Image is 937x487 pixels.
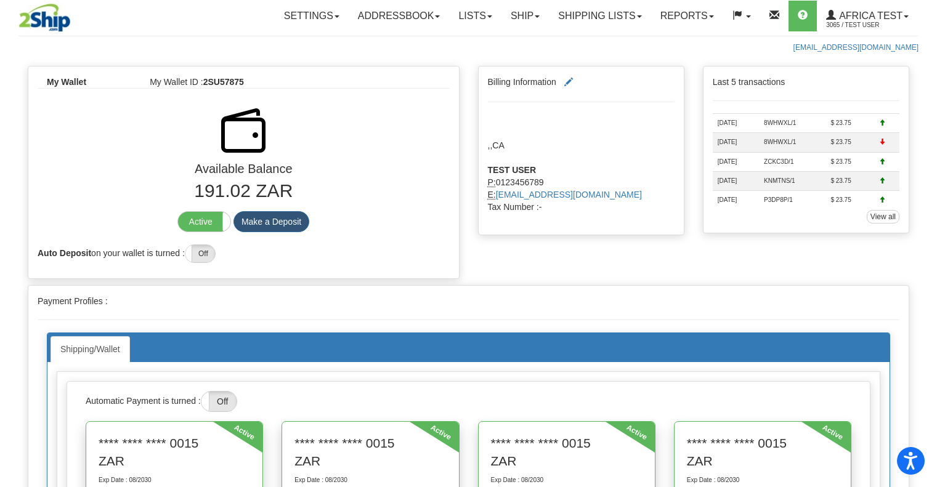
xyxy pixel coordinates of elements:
a: Settings [275,1,349,31]
abbr: Phone [488,177,496,187]
a: Shipping lists [549,1,651,31]
p: Exp Date : 08/2030 [687,476,838,485]
p: Exp Date : 08/2030 [294,476,446,485]
a: View all [867,210,899,223]
td: [DATE] [713,152,759,171]
b: My Wallet [47,77,86,87]
span: , [488,140,490,150]
a: [EMAIL_ADDRESS][DOMAIN_NAME] [793,43,919,52]
img: logo3065.jpg [18,3,71,34]
b: Auto Deposit [38,248,91,257]
a: Addressbook [349,1,450,31]
td: $ 23.75 [825,152,874,171]
td: ZCKC3D/1 [759,152,825,171]
label: Off [201,392,237,411]
span: 3065 / TEST USER [826,19,919,31]
a: Lists [449,1,501,31]
a: [EMAIL_ADDRESS][DOMAIN_NAME] [496,190,642,199]
label: Off [185,245,215,262]
div: Active [821,422,826,432]
abbr: e-Mail [488,190,496,199]
td: 8WHWXL/1 [759,114,825,133]
div: Active [428,422,434,432]
div: Available Balance [28,160,459,178]
td: KNMTNS/1 [759,171,825,190]
td: P3DP8P/1 [759,191,825,210]
td: [DATE] [713,171,759,190]
td: $ 23.75 [825,114,874,133]
a: Africa Test 3065 / TEST USER [817,1,918,31]
td: [DATE] [713,114,759,133]
label: Active [178,212,230,231]
b: 2SU57875 [203,77,244,87]
a: Shipping/Wallet [51,336,130,362]
div: Active [232,422,238,432]
div: Automatic Payment is turned : [76,391,861,412]
p: Exp Date : 08/2030 [491,476,643,485]
a: Reports [651,1,723,31]
span: Tax Number : [488,202,539,212]
div: Active [624,422,630,432]
div: My Wallet ID : [140,76,449,88]
p: 191.02 ZAR [38,178,450,204]
td: $ 23.75 [825,171,874,190]
div: on your wallet is turned : [28,238,459,263]
span: , [490,140,492,150]
td: $ 23.75 [825,191,874,210]
p: Exp Date : 08/2030 [99,476,250,485]
td: [DATE] [713,133,759,152]
div: CA 0123456789 - [479,115,684,213]
div: Last 5 transactions [704,66,909,232]
strong: TEST USER [488,165,537,175]
button: Make a Deposit [233,211,309,232]
div: Billing Information [479,66,684,235]
span: Africa Test [836,10,903,21]
td: $ 23.75 [825,133,874,152]
img: wallet.png [214,101,273,160]
a: Ship [501,1,549,31]
td: 8WHWXL/1 [759,133,825,152]
td: [DATE] [713,191,759,210]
